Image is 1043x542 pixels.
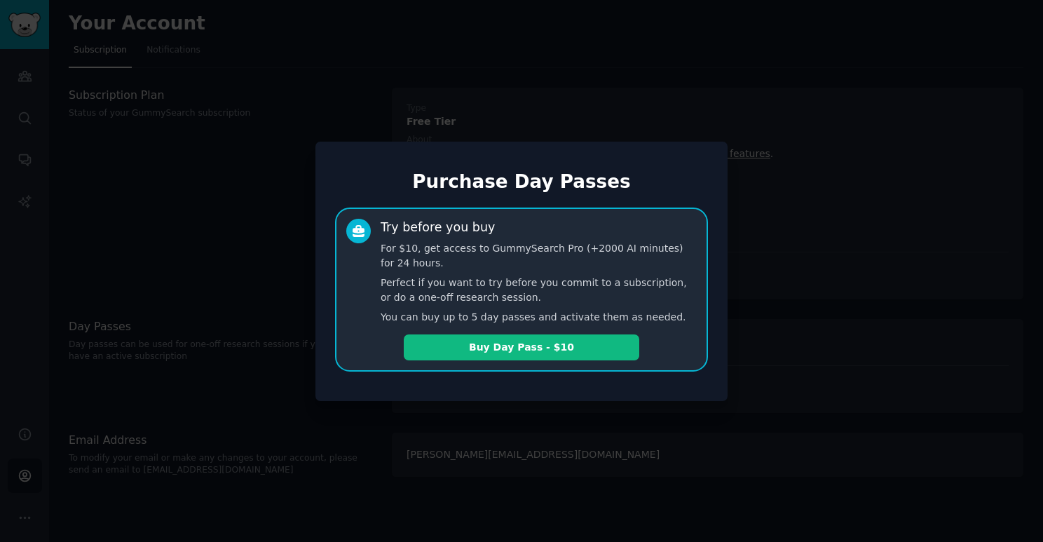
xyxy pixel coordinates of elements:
p: For $10, get access to GummySearch Pro (+2000 AI minutes) for 24 hours. [381,241,697,271]
p: Perfect if you want to try before you commit to a subscription, or do a one-off research session. [381,276,697,305]
p: You can buy up to 5 day passes and activate them as needed. [381,310,697,325]
div: Try before you buy [381,219,495,236]
h1: Purchase Day Passes [335,171,708,194]
button: Buy Day Pass - $10 [404,334,639,360]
